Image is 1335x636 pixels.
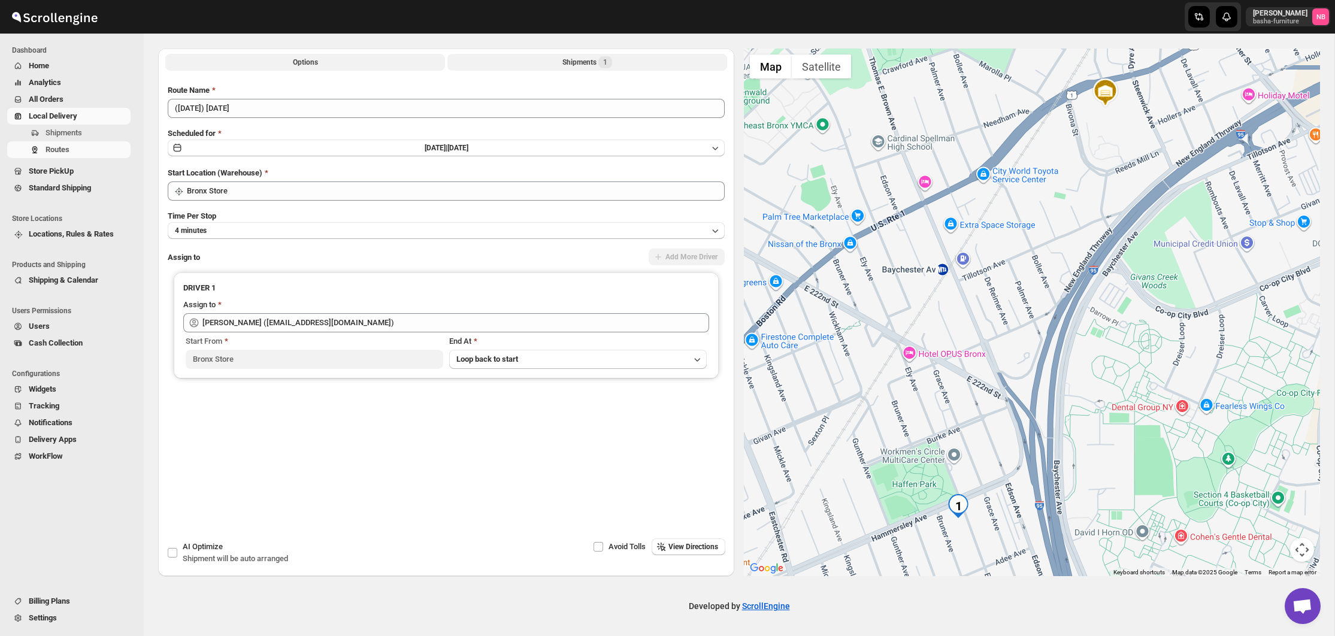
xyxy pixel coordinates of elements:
[183,554,288,563] span: Shipment will be auto arranged
[29,452,63,461] span: WorkFlow
[7,57,131,74] button: Home
[750,54,792,78] button: Show street map
[7,74,131,91] button: Analytics
[425,144,447,152] span: [DATE] |
[158,75,734,481] div: All Route Options
[29,435,77,444] span: Delivery Apps
[7,335,131,352] button: Cash Collection
[46,145,69,154] span: Routes
[742,601,790,611] a: ScrollEngine
[1312,8,1329,25] span: Nael Basha
[46,128,82,137] span: Shipments
[29,418,72,427] span: Notifications
[168,86,210,95] span: Route Name
[1285,588,1321,624] a: Open chat
[7,141,131,158] button: Routes
[29,384,56,393] span: Widgets
[293,57,318,67] span: Options
[29,322,50,331] span: Users
[7,91,131,108] button: All Orders
[183,542,223,551] span: AI Optimize
[456,355,518,364] span: Loop back to start
[7,381,131,398] button: Widgets
[202,313,709,332] input: Search assignee
[168,211,216,220] span: Time Per Stop
[12,306,135,316] span: Users Permissions
[7,593,131,610] button: Billing Plans
[449,335,707,347] div: End At
[29,613,57,622] span: Settings
[12,369,135,378] span: Configurations
[29,111,77,120] span: Local Delivery
[652,538,725,555] button: View Directions
[1269,569,1316,576] a: Report a map error
[747,561,786,576] a: Open this area in Google Maps (opens a new window)
[7,610,131,626] button: Settings
[29,95,63,104] span: All Orders
[562,56,612,68] div: Shipments
[1290,538,1314,562] button: Map camera controls
[7,414,131,431] button: Notifications
[29,61,49,70] span: Home
[792,54,851,78] button: Show satellite imagery
[29,338,83,347] span: Cash Collection
[668,542,718,552] span: View Directions
[12,46,135,55] span: Dashboard
[168,140,725,156] button: [DATE]|[DATE]
[168,222,725,239] button: 4 minutes
[447,54,727,71] button: Selected Shipments
[1246,7,1330,26] button: User menu
[1113,568,1165,577] button: Keyboard shortcuts
[449,350,707,369] button: Loop back to start
[29,401,59,410] span: Tracking
[7,125,131,141] button: Shipments
[29,78,61,87] span: Analytics
[7,448,131,465] button: WorkFlow
[1253,18,1307,25] p: basha-furniture
[7,272,131,289] button: Shipping & Calendar
[609,542,646,551] span: Avoid Tolls
[183,282,709,294] h3: DRIVER 1
[29,183,91,192] span: Standard Shipping
[10,2,99,32] img: ScrollEngine
[1172,569,1237,576] span: Map data ©2025 Google
[175,226,207,235] span: 4 minutes
[7,398,131,414] button: Tracking
[29,275,98,284] span: Shipping & Calendar
[1253,8,1307,18] p: [PERSON_NAME]
[12,260,135,269] span: Products and Shipping
[168,253,200,262] span: Assign to
[747,561,786,576] img: Google
[183,299,216,311] div: Assign to
[447,144,468,152] span: [DATE]
[1245,569,1261,576] a: Terms (opens in new tab)
[168,99,725,118] input: Eg: Bengaluru Route
[165,54,445,71] button: All Route Options
[7,318,131,335] button: Users
[7,226,131,243] button: Locations, Rules & Rates
[12,214,135,223] span: Store Locations
[29,229,114,238] span: Locations, Rules & Rates
[168,168,262,177] span: Start Location (Warehouse)
[7,431,131,448] button: Delivery Apps
[29,596,70,605] span: Billing Plans
[1316,13,1325,21] text: NB
[187,181,725,201] input: Search location
[946,494,970,518] div: 1
[29,166,74,175] span: Store PickUp
[689,600,790,612] p: Developed by
[603,57,607,67] span: 1
[168,129,216,138] span: Scheduled for
[186,337,222,346] span: Start From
